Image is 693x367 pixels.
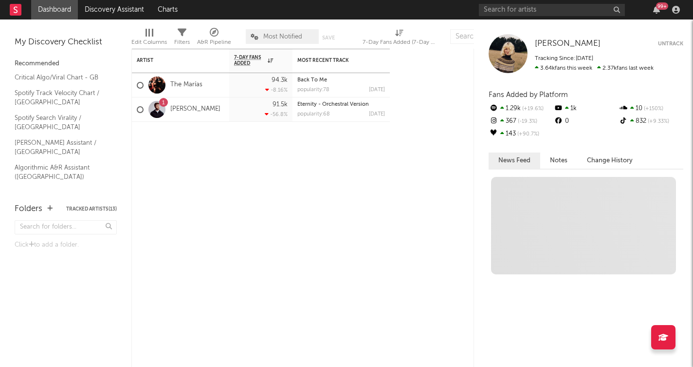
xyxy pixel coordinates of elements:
[369,87,385,93] div: [DATE]
[15,239,117,251] div: Click to add a folder.
[535,65,592,71] span: 3.64k fans this week
[131,37,167,48] div: Edit Columns
[15,37,117,48] div: My Discovery Checklist
[363,37,436,48] div: 7-Day Fans Added (7-Day Fans Added)
[170,81,202,89] a: The Marías
[265,87,288,93] div: -8.16 %
[489,102,553,115] div: 1.29k
[619,115,683,128] div: 832
[479,4,625,16] input: Search for artists
[297,102,385,107] div: Eternity - Orchestral Version
[197,24,231,53] div: A&R Pipeline
[658,39,683,49] button: Untrack
[535,39,601,49] a: [PERSON_NAME]
[174,24,190,53] div: Filters
[131,24,167,53] div: Edit Columns
[535,39,601,48] span: [PERSON_NAME]
[15,220,117,234] input: Search for folders...
[553,102,618,115] div: 1k
[553,115,618,128] div: 0
[15,113,107,133] a: Spotify Search Virality / [GEOGRAPHIC_DATA]
[66,207,117,212] button: Tracked Artists(13)
[489,91,568,98] span: Fans Added by Platform
[577,153,642,169] button: Change History
[170,105,220,114] a: [PERSON_NAME]
[535,65,654,71] span: 2.37k fans last week
[265,111,288,117] div: -56.8 %
[653,6,660,14] button: 99+
[521,106,544,112] span: +19.6 %
[450,29,523,44] input: Search...
[516,119,537,124] span: -19.3 %
[489,153,540,169] button: News Feed
[15,137,107,157] a: [PERSON_NAME] Assistant / [GEOGRAPHIC_DATA]
[489,128,553,140] div: 143
[297,102,369,107] a: Eternity - Orchestral Version
[535,56,593,61] span: Tracking Since: [DATE]
[15,162,107,182] a: Algorithmic A&R Assistant ([GEOGRAPHIC_DATA])
[369,112,385,117] div: [DATE]
[15,203,42,215] div: Folders
[137,58,210,63] div: Artist
[263,34,302,40] span: Most Notified
[619,102,683,115] div: 10
[297,77,327,83] a: Back To Me
[234,55,265,66] span: 7-Day Fans Added
[642,106,663,112] span: +150 %
[297,58,370,63] div: Most Recent Track
[174,37,190,48] div: Filters
[297,77,385,83] div: Back To Me
[197,37,231,48] div: A&R Pipeline
[297,112,330,117] div: popularity: 68
[15,58,117,70] div: Recommended
[272,77,288,83] div: 94.3k
[363,24,436,53] div: 7-Day Fans Added (7-Day Fans Added)
[489,115,553,128] div: 367
[297,87,329,93] div: popularity: 78
[656,2,668,10] div: 99 +
[540,153,577,169] button: Notes
[322,35,335,40] button: Save
[273,101,288,108] div: 91.5k
[15,88,107,108] a: Spotify Track Velocity Chart / [GEOGRAPHIC_DATA]
[646,119,669,124] span: +9.33 %
[516,132,539,137] span: +90.7 %
[15,72,107,83] a: Critical Algo/Viral Chart - GB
